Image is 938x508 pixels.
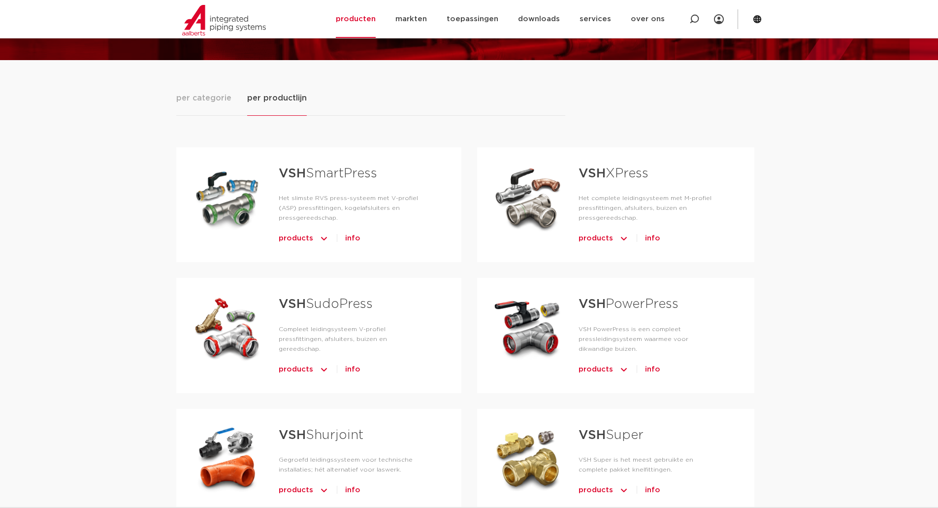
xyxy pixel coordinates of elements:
[579,324,722,354] p: VSH PowerPress is een compleet pressleidingsysteem waarmee voor dikwandige buizen.
[579,429,644,441] a: VSHSuper
[279,231,313,246] span: products
[579,362,613,377] span: products
[619,231,629,246] img: icon-chevron-up-1.svg
[579,193,722,223] p: Het complete leidingsysteem met M-profiel pressfittingen, afsluiters, buizen en pressgereedschap.
[319,231,329,246] img: icon-chevron-up-1.svg
[579,167,648,180] a: VSHXPress
[279,482,313,498] span: products
[279,298,306,310] strong: VSH
[279,167,377,180] a: VSHSmartPress
[619,362,629,377] img: icon-chevron-up-1.svg
[176,92,231,104] span: per categorie
[579,482,613,498] span: products
[247,92,307,104] span: per productlijn
[645,362,660,377] a: info
[279,455,430,474] p: Gegroefd leidingssysteem voor technische installaties; hét alternatief voor laswerk.
[645,482,660,498] a: info
[279,362,313,377] span: products
[345,482,360,498] a: info
[319,362,329,377] img: icon-chevron-up-1.svg
[579,231,613,246] span: products
[279,167,306,180] strong: VSH
[579,298,606,310] strong: VSH
[279,429,363,441] a: VSHShurjoint
[319,482,329,498] img: icon-chevron-up-1.svg
[579,167,606,180] strong: VSH
[579,429,606,441] strong: VSH
[279,298,373,310] a: VSHSudoPress
[345,231,360,246] a: info
[279,429,306,441] strong: VSH
[579,298,679,310] a: VSHPowerPress
[279,193,430,223] p: Het slimste RVS press-systeem met V-profiel (ASP) pressfittingen, kogelafsluiters en pressgereeds...
[619,482,629,498] img: icon-chevron-up-1.svg
[345,362,360,377] a: info
[579,455,722,474] p: VSH Super is het meest gebruikte en complete pakket knelfittingen.
[279,324,430,354] p: Compleet leidingsysteem V-profiel pressfittingen, afsluiters, buizen en gereedschap.
[645,231,660,246] a: info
